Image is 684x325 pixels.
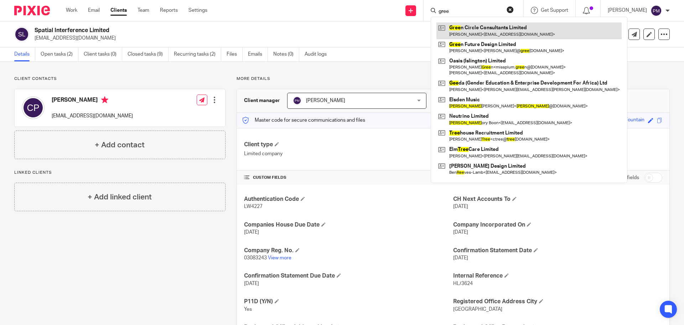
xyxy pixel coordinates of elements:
span: [DATE] [453,255,468,260]
a: Files [227,47,243,61]
p: [EMAIL_ADDRESS][DOMAIN_NAME] [35,35,573,42]
h4: + Add linked client [88,192,152,203]
a: Team [138,7,149,14]
h4: CUSTOM FIELDS [244,175,453,181]
h4: Confirmation Statement Due Date [244,272,453,280]
span: HL/3624 [453,281,473,286]
a: Client tasks (0) [84,47,122,61]
a: Reports [160,7,178,14]
a: Recurring tasks (2) [174,47,221,61]
span: [DATE] [244,281,259,286]
a: Work [66,7,77,14]
input: Search [438,9,502,15]
h4: [PERSON_NAME] [52,96,133,105]
span: [GEOGRAPHIC_DATA] [453,307,502,312]
p: Limited company [244,150,453,157]
span: LW4227 [244,204,263,209]
img: svg%3E [651,5,662,16]
span: Get Support [541,8,568,13]
h4: Client type [244,141,453,148]
span: [PERSON_NAME] [306,98,345,103]
a: Open tasks (2) [41,47,78,61]
a: Audit logs [305,47,332,61]
a: Details [14,47,35,61]
h4: Companies House Due Date [244,221,453,229]
i: Primary [101,96,108,103]
h4: + Add contact [95,139,145,151]
h4: Confirmation Statement Date [453,247,662,254]
span: Yes [244,307,252,312]
a: View more [268,255,291,260]
h4: Company Reg. No. [244,247,453,254]
h4: Internal Reference [453,272,662,280]
img: svg%3E [14,27,29,42]
p: Client contacts [14,76,226,82]
h4: Registered Office Address City [453,298,662,305]
button: Clear [507,6,514,13]
a: Closed tasks (9) [128,47,169,61]
p: More details [237,76,670,82]
h4: Authentication Code [244,195,453,203]
h2: Spatial Interference Limited [35,27,465,34]
p: [PERSON_NAME] [608,7,647,14]
a: Notes (0) [273,47,299,61]
h4: P11D (Y/N) [244,298,453,305]
a: Clients [110,7,127,14]
span: [DATE] [244,230,259,235]
a: Settings [188,7,207,14]
img: svg%3E [293,96,301,105]
p: Master code for secure communications and files [242,117,365,124]
img: svg%3E [22,96,45,119]
p: [EMAIL_ADDRESS][DOMAIN_NAME] [52,112,133,120]
a: Email [88,7,100,14]
h3: Client manager [244,97,280,104]
span: [DATE] [453,230,468,235]
h4: CH Next Accounts To [453,195,662,203]
span: 03083243 [244,255,267,260]
a: Emails [248,47,268,61]
h4: Company Incorporated On [453,221,662,229]
span: [DATE] [453,204,468,209]
img: Pixie [14,6,50,15]
p: Linked clients [14,170,226,176]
